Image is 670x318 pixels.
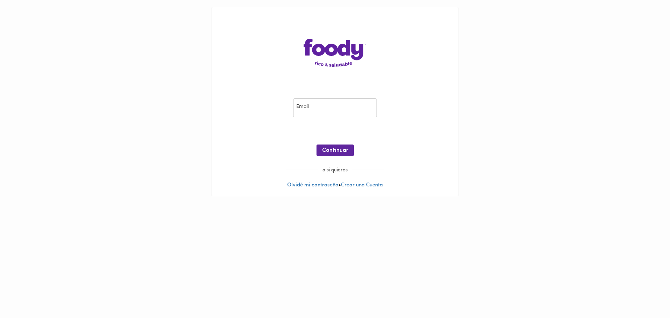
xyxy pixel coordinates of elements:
span: Continuar [322,147,348,154]
iframe: Messagebird Livechat Widget [630,278,663,311]
input: pepitoperez@gmail.com [293,98,377,118]
button: Continuar [317,145,354,156]
img: logo-main-page.png [304,39,366,67]
a: Crear una Cuenta [341,183,383,188]
span: o si quieres [318,168,352,173]
a: Olvidé mi contraseña [287,183,338,188]
div: • [211,7,459,196]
